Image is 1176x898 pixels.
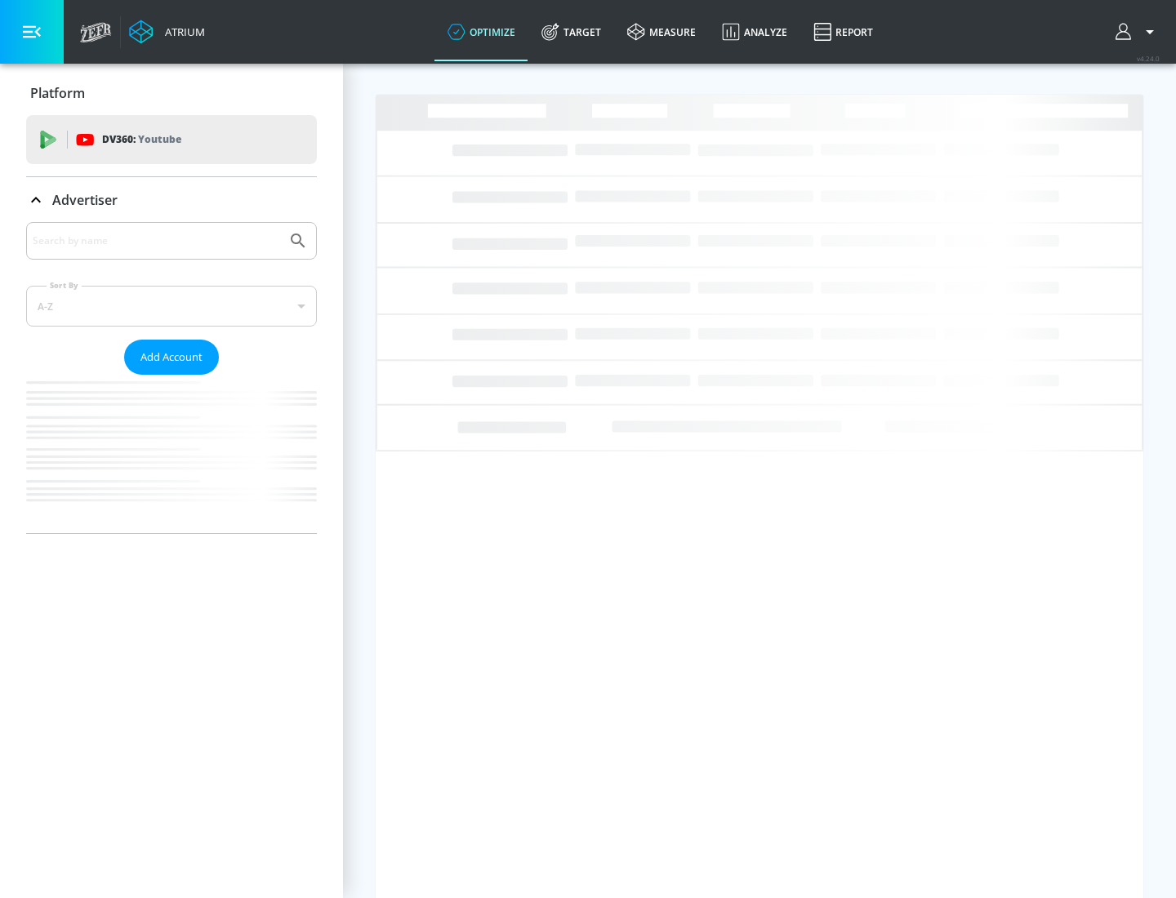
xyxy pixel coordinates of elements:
div: Advertiser [26,177,317,223]
div: A-Z [26,286,317,327]
p: DV360: [102,131,181,149]
div: Advertiser [26,222,317,533]
p: Youtube [138,131,181,148]
nav: list of Advertiser [26,375,317,533]
a: measure [614,2,709,61]
a: Target [528,2,614,61]
button: Add Account [124,340,219,375]
input: Search by name [33,230,280,251]
a: Analyze [709,2,800,61]
span: v 4.24.0 [1137,54,1160,63]
a: Report [800,2,886,61]
p: Platform [30,84,85,102]
div: Platform [26,70,317,116]
span: Add Account [140,348,203,367]
div: Atrium [158,24,205,39]
p: Advertiser [52,191,118,209]
label: Sort By [47,280,82,291]
a: optimize [434,2,528,61]
div: DV360: Youtube [26,115,317,164]
a: Atrium [129,20,205,44]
